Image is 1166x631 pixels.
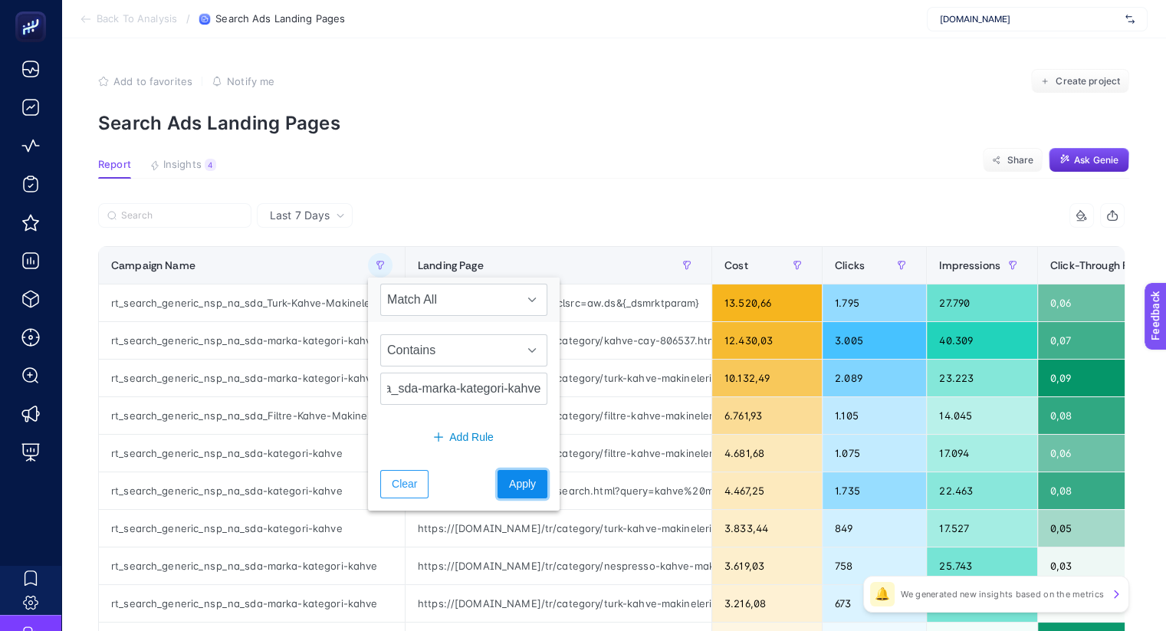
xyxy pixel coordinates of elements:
button: Apply [498,470,547,498]
span: Ask Genie [1074,154,1118,166]
button: Notify me [212,75,274,87]
button: Add Rule [380,423,547,452]
div: 12.430,03 [712,322,822,359]
div: 1.075 [823,435,926,472]
div: 2.089 [823,360,926,396]
div: 1.735 [823,472,926,509]
div: 40.309 [927,322,1037,359]
span: Share [1007,154,1033,166]
span: Landing Page [418,259,484,271]
div: rt_search_generic_nsp_na_sda_Filtre-Kahve-Makineleri-Category-SA360 [99,397,405,434]
span: Last 7 Days [270,208,330,223]
div: 4.681,68 [712,435,822,472]
span: Campaign Name [111,259,195,271]
div: https://[DOMAIN_NAME]/tr/category/turk-kahve-makineleri-cezveler-806539.html{ignore}?utm_content=... [406,510,711,547]
div: 17.094 [927,435,1037,472]
span: Add to favorites [113,75,192,87]
div: 23.223 [927,360,1037,396]
span: Notify me [227,75,274,87]
p: Search Ads Landing Pages [98,112,1129,134]
div: rt_search_generic_nsp_na_sda-marka-kategori-kahve [99,360,405,396]
div: 4 [205,159,216,171]
span: Report [98,159,131,171]
span: Apply [509,476,536,492]
span: Insights [163,159,202,171]
button: Ask Genie [1049,148,1129,173]
button: Create project [1031,69,1129,94]
div: 14.045 [927,397,1037,434]
span: Add Rule [449,429,494,445]
div: 849 [823,510,926,547]
span: Clicks [835,259,865,271]
div: rt_search_generic_nsp_na_sda-kategori-kahve [99,435,405,472]
span: Clear [392,476,417,492]
div: 3.005 [823,322,926,359]
span: Search Ads Landing Pages [215,13,345,25]
div: rt_search_generic_nsp_na_sda-marka-kategori-kahve [99,585,405,622]
img: svg%3e [1125,12,1135,27]
div: https://[DOMAIN_NAME]/tr/category/nespresso-kahve-makinesi-873047.html{ignore}?utm_content=nonbra... [406,547,711,584]
button: Clear [380,470,429,498]
div: 1.795 [823,284,926,321]
span: Back To Analysis [97,13,177,25]
p: We generated new insights based on the metrics [901,588,1104,600]
div: 4.467,25 [712,472,822,509]
span: Feedback [9,5,58,17]
div: 1.105 [823,397,926,434]
div: 27.790 [927,284,1037,321]
div: 🔔 [870,582,895,606]
div: 13.520,66 [712,284,822,321]
div: 17.527 [927,510,1037,547]
span: Match All [381,284,517,315]
span: [DOMAIN_NAME] [940,13,1119,25]
span: Create project [1056,75,1120,87]
div: https://[DOMAIN_NAME]/tr/category/turk-kahve-makineleri-cezveler-806539.html?filter=brand:KARACA{... [406,585,711,622]
div: rt_search_generic_nsp_na_sda-kategori-kahve [99,510,405,547]
div: 673 [823,585,926,622]
span: Contains [381,335,517,366]
span: Cost [724,259,748,271]
input: Search [121,210,242,222]
div: 758 [823,547,926,584]
div: 10.132,49 [712,360,822,396]
span: Impressions [939,259,1000,271]
div: 6.761,93 [712,397,822,434]
div: 25.743 [927,547,1037,584]
input: Search [380,373,547,405]
div: 22.463 [927,472,1037,509]
div: rt_search_generic_nsp_na_sda-kategori-kahve [99,472,405,509]
div: 3.216,08 [712,585,822,622]
div: 3.833,44 [712,510,822,547]
div: rt_search_generic_nsp_na_sda-marka-kategori-kahve [99,547,405,584]
div: 3.619,03 [712,547,822,584]
button: Share [983,148,1043,173]
div: rt_search_generic_nsp_na_sda_Turk-Kahve-Makineleri-ve-Cezveler-Category-SA360 [99,284,405,321]
button: Add to favorites [98,75,192,87]
div: rt_search_generic_nsp_na_sda-marka-kategori-kahve [99,322,405,359]
span: / [186,12,190,25]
